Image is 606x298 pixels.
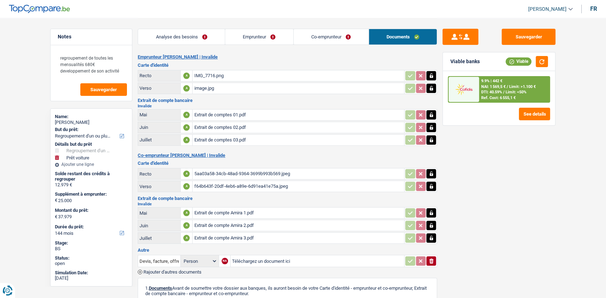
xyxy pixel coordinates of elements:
[55,214,57,220] span: €
[194,70,403,81] div: IMG_7716.png
[450,83,477,96] img: Cofidis
[55,255,128,261] div: Status:
[222,258,228,264] div: NA
[138,104,437,108] h2: Invalide
[194,168,403,179] div: 5aa03a58-34cb-48ad-9364-3699b993b569.jpeg
[138,29,225,45] a: Analyse des besoins
[183,124,190,131] div: A
[55,240,128,246] div: Stage:
[149,285,172,291] span: Documents
[145,285,430,296] p: 1. Avant de soumettre votre dossier aux banques, ils auront besoin de votre Carte d'identité - em...
[506,57,531,65] div: Viable
[139,223,179,228] div: Juin
[55,127,126,132] label: But du prêt:
[194,122,403,133] div: Extrait de comptes 02.pdf
[528,6,567,12] span: [PERSON_NAME]
[183,235,190,241] div: A
[194,83,403,94] div: image.jpg
[183,85,190,92] div: A
[183,137,190,143] div: A
[143,270,202,274] span: Rajouter d'autres documents
[481,79,502,83] div: 9.9% | 442 €
[506,90,526,94] span: Limit: <50%
[138,202,437,206] h2: Invalide
[507,84,508,89] span: /
[183,183,190,190] div: A
[139,210,179,216] div: Mai
[55,261,128,266] div: open
[590,5,597,12] div: fr
[294,29,369,45] a: Co-emprunteur
[138,196,437,201] h3: Extrait de compte bancaire
[138,270,202,274] button: Rajouter d'autres documents
[194,181,403,192] div: f64b643f-20df-4eb6-a89e-6d91ea41e75a.jpeg
[138,248,437,252] h3: Autre
[503,90,505,94] span: /
[225,29,293,45] a: Emprunteur
[55,182,128,188] div: 12.979 €
[80,83,127,96] button: Sauvegarder
[55,224,126,230] label: Durée du prêt:
[55,270,128,276] div: Simulation Date:
[9,5,70,13] img: TopCompare Logo
[55,246,128,252] div: BS
[138,54,437,60] h2: Emprunteur [PERSON_NAME] | Invalide
[139,236,179,241] div: Juillet
[55,120,128,125] div: [PERSON_NAME]
[55,197,57,203] span: €
[139,125,179,130] div: Juin
[522,3,573,15] a: [PERSON_NAME]
[90,87,117,92] span: Sauvegarder
[138,153,437,158] h2: Co-emprunteur [PERSON_NAME] | Invalide
[139,137,179,143] div: Juillet
[369,29,437,45] a: Documents
[139,73,179,78] div: Recto
[194,233,403,243] div: Extrait de compte Amira 3.pdf
[139,171,179,177] div: Recto
[481,90,502,94] span: DTI: 40.59%
[183,222,190,229] div: A
[55,141,128,147] div: Détails but du prêt
[138,98,437,103] h3: Extrait de compte bancaire
[139,112,179,117] div: Mai
[502,29,555,45] button: Sauvegarder
[194,135,403,145] div: Extrait de comptes 03.pdf
[138,63,437,67] h3: Carte d'identité
[55,114,128,120] div: Name:
[183,73,190,79] div: A
[509,84,536,89] span: Limit: >1.100 €
[183,112,190,118] div: A
[481,96,516,100] div: Ref. Cost: 6 555,1 €
[481,84,506,89] span: NAI: 1 569,5 €
[55,171,128,182] div: Solde restant des crédits à regrouper
[194,220,403,231] div: Extrait de compte Amira 2.pdf
[139,184,179,189] div: Verso
[55,162,128,167] div: Ajouter une ligne
[55,275,128,281] div: [DATE]
[183,210,190,216] div: A
[55,208,126,213] label: Montant du prêt:
[450,59,479,65] div: Viable banks
[139,85,179,91] div: Verso
[138,161,437,166] h3: Carte d'identité
[55,191,126,197] label: Supplément à emprunter:
[183,171,190,177] div: A
[519,108,550,120] button: See details
[58,34,125,40] h5: Notes
[194,110,403,120] div: Extrait de comptes 01.pdf
[194,208,403,218] div: Extrait de compte Amira 1.pdf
